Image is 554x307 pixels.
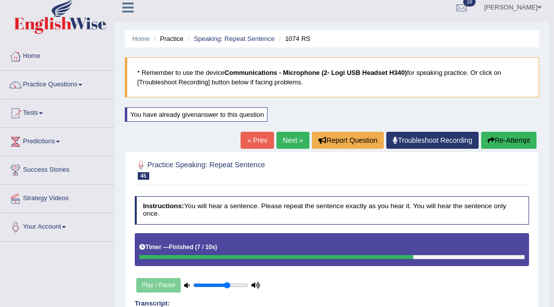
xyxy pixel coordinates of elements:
blockquote: * Remember to use the device for speaking practice. Or click on [Troubleshoot Recording] button b... [125,57,539,97]
b: ( [195,244,197,251]
a: Troubleshoot Recording [386,132,479,149]
li: 1074 RS [277,34,310,43]
button: Report Question [312,132,384,149]
button: Re-Attempt [481,132,537,149]
h2: Practice Speaking: Repeat Sentence [135,159,379,180]
b: Finished [169,244,194,251]
h4: You will hear a sentence. Please repeat the sentence exactly as you hear it. You will hear the se... [135,196,530,225]
a: Predictions [0,128,114,153]
a: Speaking: Repeat Sentence [194,35,275,42]
span: 45 [138,172,149,180]
a: Home [132,35,150,42]
a: Tests [0,99,114,124]
b: Communications - Microphone (2- Logi USB Headset H340) [225,69,407,76]
b: Instructions: [143,202,184,210]
li: Practice [151,34,183,43]
a: Home [0,42,114,67]
a: Success Stories [0,156,114,181]
a: Your Account [0,213,114,238]
a: Next » [277,132,309,149]
div: You have already given answer to this question [125,107,268,122]
b: 7 / 10s [197,244,215,251]
h5: Timer — [139,244,217,251]
b: ) [215,244,217,251]
a: « Prev [241,132,274,149]
a: Strategy Videos [0,185,114,210]
a: Practice Questions [0,71,114,96]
